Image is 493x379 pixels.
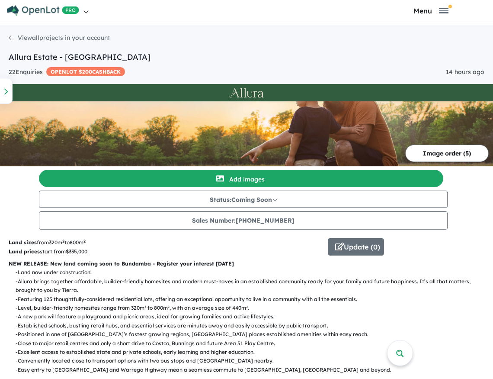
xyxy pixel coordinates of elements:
[9,67,125,78] div: 22 Enquir ies
[46,67,125,76] span: OPENLOT $ 200 CASHBACK
[64,239,86,246] span: to
[9,248,40,255] b: Land prices
[9,259,484,268] p: NEW RELEASE: New land coming soon to Bundamba - Register your interest [DATE]
[16,366,491,374] p: - Easy entry to [GEOGRAPHIC_DATA] and Warrego Highway mean a seamless commute to [GEOGRAPHIC_DATA...
[16,330,491,339] p: - Positioned in one of [GEOGRAPHIC_DATA]’s fastest growing regions, [GEOGRAPHIC_DATA] places esta...
[16,348,491,356] p: - Excellent access to established state and private schools, early learning and higher education.
[9,33,484,51] nav: breadcrumb
[9,238,321,247] p: from
[9,52,150,62] a: Allura Estate - [GEOGRAPHIC_DATA]
[83,239,86,243] sup: 2
[49,239,64,246] u: 320 m
[39,170,443,187] button: Add images
[16,321,491,330] p: - Established schools, bustling retail hubs, and essential services are minutes away and easily a...
[371,6,491,15] button: Toggle navigation
[16,295,491,304] p: - Featuring 125 thoughtfully-considered residential lots, offering an exceptional opportunity to ...
[16,277,491,295] p: - Allura brings together affordable, builder-friendly homesites and modern must-haves in an estab...
[9,239,37,246] b: Land sizes
[39,211,448,230] button: Sales Number:[PHONE_NUMBER]
[16,304,491,312] p: - Level, builder-friendly homesites range from 320m² to 800m², with an average size of 440m².
[70,239,86,246] u: 800 m
[16,339,491,348] p: - Close to major retail centres and only a short drive to Costco, Bunnings and future Area 51 Pla...
[7,5,79,16] img: Openlot PRO Logo White
[446,67,484,78] div: 14 hours ago
[9,247,321,256] p: start from
[16,356,491,365] p: - Conveniently located close to transport options with two bus stops and [GEOGRAPHIC_DATA] nearby.
[9,34,110,42] a: Viewallprojects in your account
[62,239,64,243] sup: 2
[3,87,490,98] img: Allura Estate - Bundamba Logo
[39,191,448,208] button: Status:Coming Soon
[405,145,489,162] button: Image order (5)
[328,238,384,256] button: Update (0)
[16,268,491,277] p: - Land now under construction!
[16,312,491,321] p: - A new park will feature a playground and picnic areas, ideal for growing families and active li...
[66,248,87,255] u: $ 335,000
